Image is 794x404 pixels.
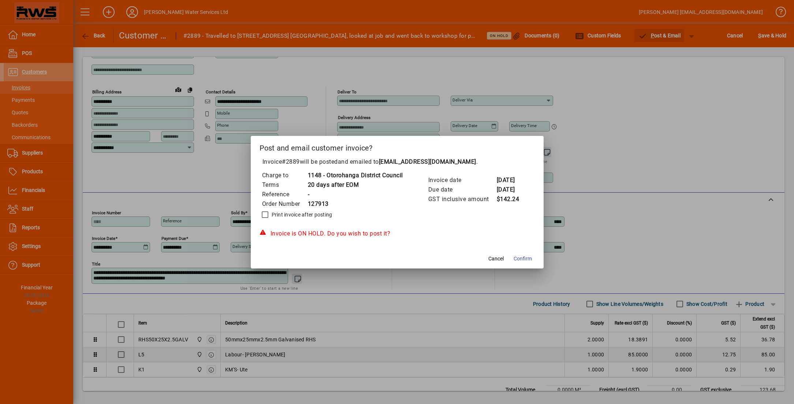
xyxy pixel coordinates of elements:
td: [DATE] [496,175,526,185]
span: Cancel [488,255,504,263]
td: Reference [262,190,307,199]
div: Invoice is ON HOLD. Do you wish to post it? [260,229,535,238]
td: 1148 - Otorohanga District Council [307,171,403,180]
td: Terms [262,180,307,190]
b: [EMAIL_ADDRESS][DOMAIN_NAME] [379,158,476,165]
td: Invoice date [428,175,496,185]
h2: Post and email customer invoice? [251,136,544,157]
td: Order Number [262,199,307,209]
span: Confirm [514,255,532,263]
span: and emailed to [338,158,476,165]
p: Invoice will be posted . [260,157,535,166]
button: Cancel [484,252,508,266]
td: - [307,190,403,199]
td: Due date [428,185,496,194]
td: 20 days after EOM [307,180,403,190]
label: Print invoice after posting [270,211,332,218]
td: 127913 [307,199,403,209]
button: Confirm [511,252,535,266]
td: [DATE] [496,185,526,194]
td: GST inclusive amount [428,194,496,204]
span: #2889 [282,158,300,165]
td: Charge to [262,171,307,180]
td: $142.24 [496,194,526,204]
